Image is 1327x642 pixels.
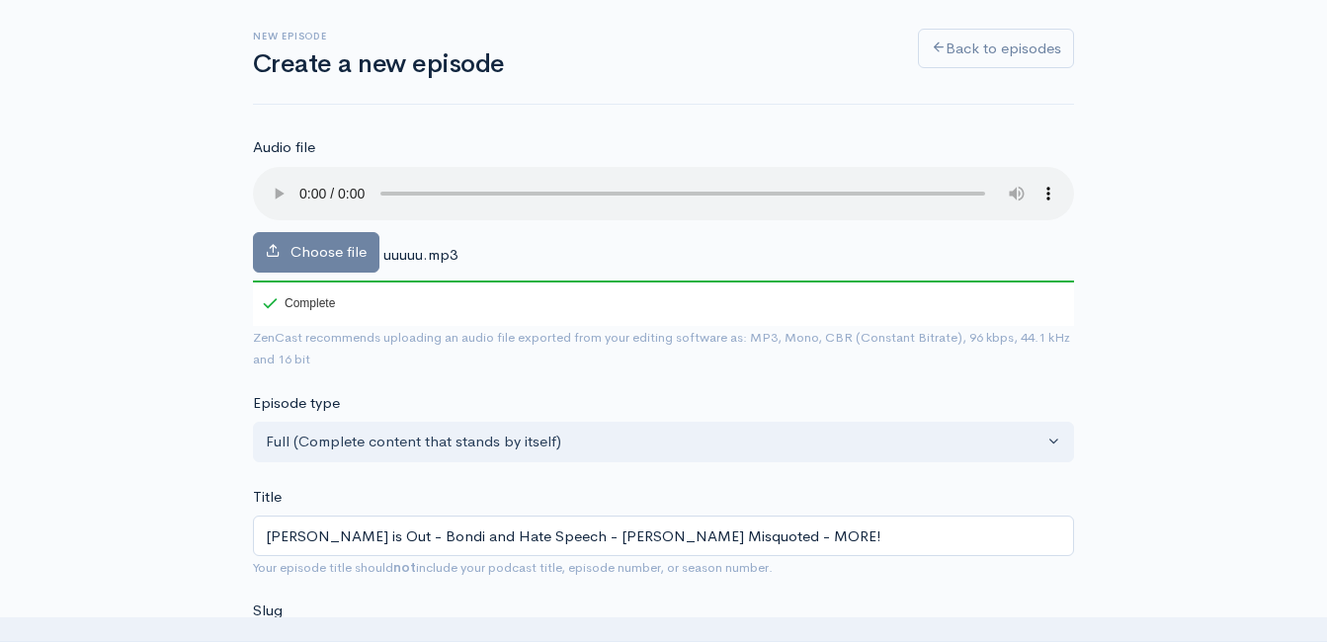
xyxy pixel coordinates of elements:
label: Episode type [253,392,340,415]
label: Audio file [253,136,315,159]
div: Complete [253,281,339,326]
input: What is the episode's title? [253,516,1074,556]
label: Slug [253,600,283,622]
div: 100% [253,281,1074,282]
small: ZenCast recommends uploading an audio file exported from your editing software as: MP3, Mono, CBR... [253,329,1070,368]
small: Your episode title should include your podcast title, episode number, or season number. [253,559,773,576]
strong: not [393,559,416,576]
label: Title [253,486,282,509]
h1: Create a new episode [253,50,894,79]
span: uuuuu.mp3 [383,245,457,264]
button: Full (Complete content that stands by itself) [253,422,1074,462]
div: Full (Complete content that stands by itself) [266,431,1043,453]
h6: New episode [253,31,894,41]
a: Back to episodes [918,29,1074,69]
span: Choose file [290,242,367,261]
div: Complete [263,297,335,309]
